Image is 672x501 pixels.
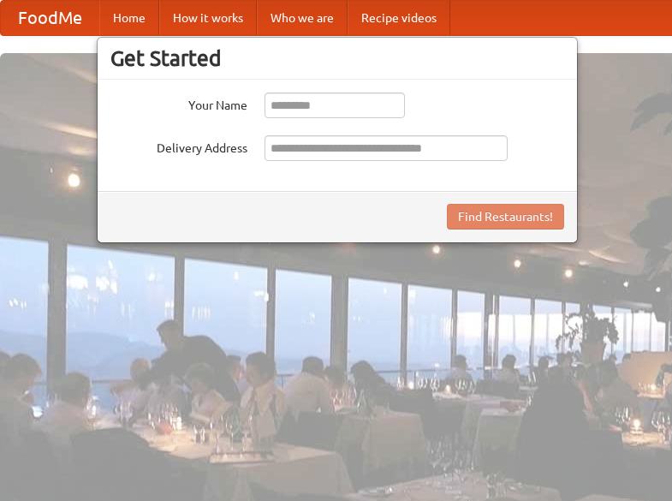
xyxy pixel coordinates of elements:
[159,1,257,35] a: How it works
[110,45,564,71] h3: Get Started
[447,204,564,230] button: Find Restaurants!
[257,1,348,35] a: Who we are
[110,135,247,157] label: Delivery Address
[1,1,99,35] a: FoodMe
[99,1,159,35] a: Home
[348,1,450,35] a: Recipe videos
[110,92,247,114] label: Your Name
